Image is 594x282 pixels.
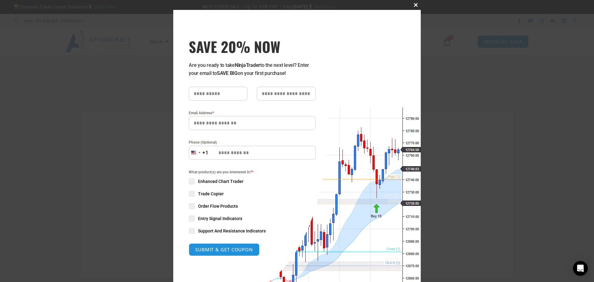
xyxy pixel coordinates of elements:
label: Phone (Optional) [189,139,316,145]
label: Trade Copier [189,191,316,197]
span: What product(s) are you interested in? [189,169,316,175]
strong: SAVE BIG [217,70,238,76]
h3: SAVE 20% NOW [189,38,316,55]
p: Are you ready to take to the next level? Enter your email to on your first purchase! [189,61,316,77]
label: Enhanced Chart Trader [189,178,316,184]
div: +1 [202,149,209,157]
label: Support And Resistance Indicators [189,228,316,234]
strong: NinjaTrader [235,62,260,68]
span: Enhanced Chart Trader [198,178,243,184]
span: Support And Resistance Indicators [198,228,266,234]
div: Open Intercom Messenger [573,261,588,276]
label: Email Address [189,110,316,116]
span: Order Flow Products [198,203,238,209]
button: SUBMIT & GET COUPON [189,243,260,256]
label: Order Flow Products [189,203,316,209]
span: Trade Copier [198,191,224,197]
button: Selected country [189,146,209,160]
span: Entry Signal Indicators [198,215,242,222]
label: Entry Signal Indicators [189,215,316,222]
